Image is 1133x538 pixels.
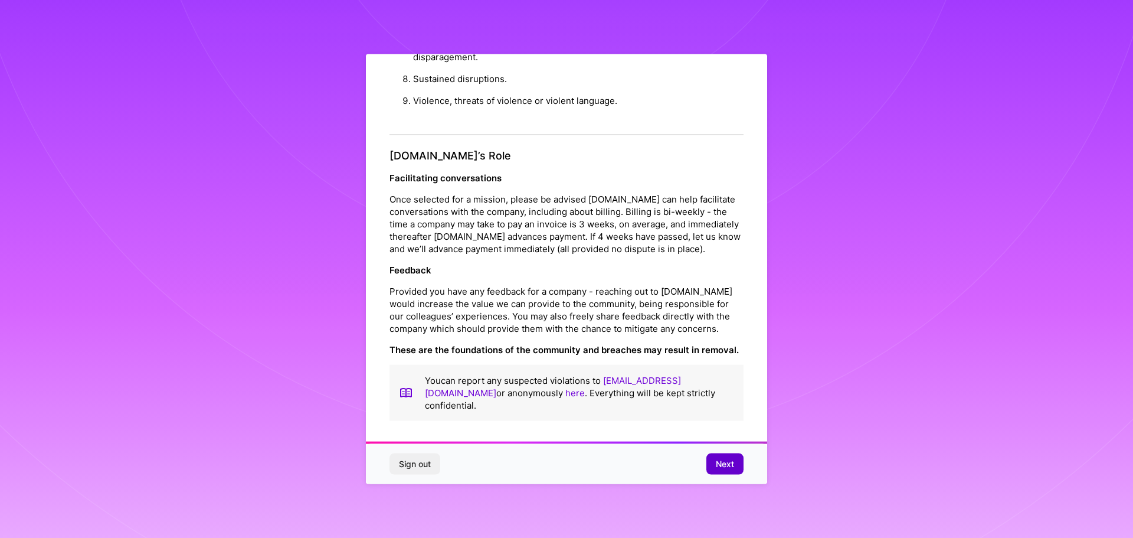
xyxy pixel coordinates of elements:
[565,387,585,398] a: here
[425,374,681,398] a: [EMAIL_ADDRESS][DOMAIN_NAME]
[425,374,734,411] p: You can report any suspected violations to or anonymously . Everything will be kept strictly conf...
[706,454,744,475] button: Next
[399,374,413,411] img: book icon
[389,344,739,355] strong: These are the foundations of the community and breaches may result in removal.
[389,193,744,255] p: Once selected for a mission, please be advised [DOMAIN_NAME] can help facilitate conversations wi...
[389,454,440,475] button: Sign out
[716,458,734,470] span: Next
[399,458,431,470] span: Sign out
[389,172,502,183] strong: Facilitating conversations
[389,285,744,334] p: Provided you have any feedback for a company - reaching out to [DOMAIN_NAME] would increase the v...
[389,149,744,162] h4: [DOMAIN_NAME]’s Role
[413,90,744,112] li: Violence, threats of violence or violent language.
[389,264,431,275] strong: Feedback
[413,68,744,90] li: Sustained disruptions.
